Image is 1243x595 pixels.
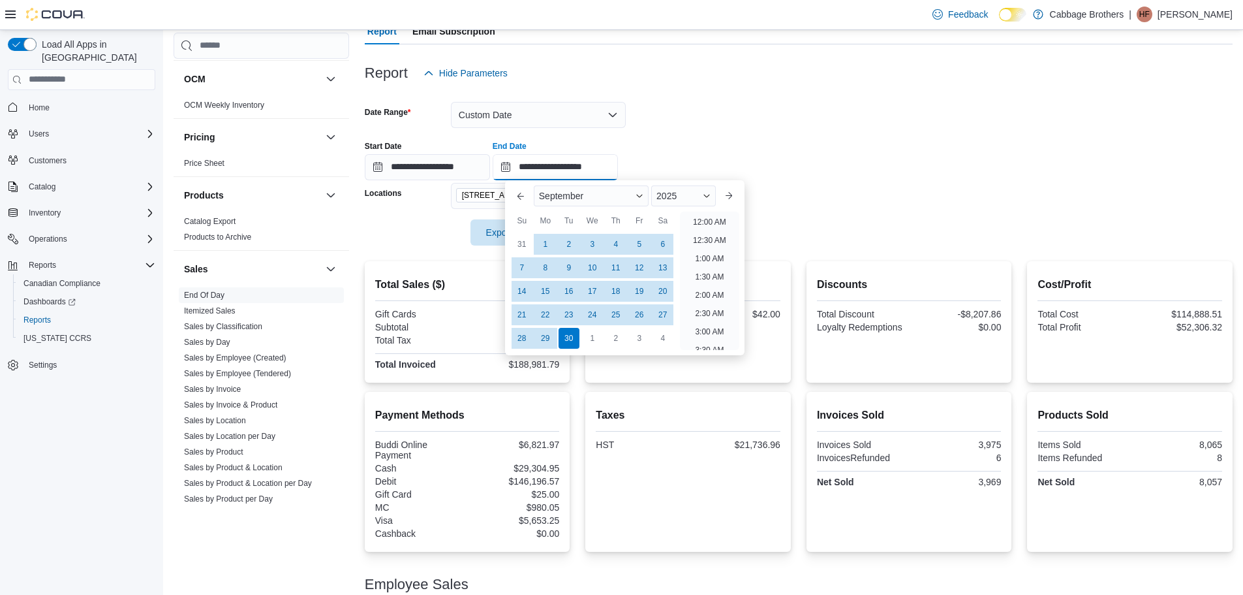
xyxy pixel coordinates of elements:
[365,65,408,81] h3: Report
[184,479,312,488] a: Sales by Product & Location per Day
[690,287,729,303] li: 2:00 AM
[690,342,729,358] li: 3:30 AM
[470,335,559,346] div: $21,736.96
[323,187,339,203] button: Products
[1133,322,1222,332] div: $52,306.32
[559,257,579,278] div: day-9
[365,188,402,199] label: Locations
[23,315,51,325] span: Reports
[493,141,527,152] label: End Date
[688,214,731,230] li: 12:00 AM
[652,281,673,302] div: day-20
[652,328,673,349] div: day-4
[690,324,729,340] li: 3:00 AM
[323,261,339,277] button: Sales
[18,294,155,310] span: Dashboards
[29,129,49,139] span: Users
[596,440,685,450] div: HST
[690,251,729,266] li: 1:00 AM
[184,291,224,300] a: End Of Day
[470,309,559,319] div: $50.00
[375,309,465,319] div: Gift Cards
[629,328,650,349] div: day-3
[629,210,650,231] div: Fr
[29,360,57,370] span: Settings
[184,263,320,276] button: Sales
[184,232,251,242] span: Products to Archive
[688,233,731,248] li: 12:30 AM
[535,234,556,255] div: day-1
[23,126,54,142] button: Users
[23,100,55,116] a: Home
[3,355,161,374] button: Settings
[18,276,106,291] a: Canadian Compliance
[948,8,988,21] span: Feedback
[29,260,56,270] span: Reports
[29,182,55,192] span: Catalog
[23,278,100,289] span: Canadian Compliance
[470,359,559,370] div: $188,981.79
[470,489,559,500] div: $25.00
[375,463,465,474] div: Cash
[184,462,283,473] span: Sales by Product & Location
[184,131,320,144] button: Pricing
[817,309,906,319] div: Total Discount
[23,231,155,247] span: Operations
[184,306,236,315] a: Itemized Sales
[1139,7,1150,22] span: HF
[535,328,556,349] div: day-29
[559,281,579,302] div: day-16
[184,189,224,202] h3: Products
[1037,477,1075,487] strong: Net Sold
[23,99,155,116] span: Home
[184,131,215,144] h3: Pricing
[510,185,531,206] button: Previous Month
[535,257,556,278] div: day-8
[817,322,906,332] div: Loyalty Redemptions
[718,185,739,206] button: Next month
[3,125,161,143] button: Users
[690,269,729,285] li: 1:30 AM
[184,321,262,332] span: Sales by Classification
[912,322,1001,332] div: $0.00
[174,214,349,250] div: Products
[23,231,72,247] button: Operations
[582,328,603,349] div: day-1
[184,353,286,363] span: Sales by Employee (Created)
[512,328,532,349] div: day-28
[1037,408,1222,423] h2: Products Sold
[174,155,349,176] div: Pricing
[184,384,241,394] span: Sales by Invoice
[1133,309,1222,319] div: $114,888.51
[512,281,532,302] div: day-14
[1037,453,1127,463] div: Items Refunded
[912,477,1001,487] div: 3,969
[451,102,626,128] button: Custom Date
[3,98,161,117] button: Home
[184,369,291,378] a: Sales by Employee (Tendered)
[559,234,579,255] div: day-2
[184,494,273,504] a: Sales by Product per Day
[13,329,161,347] button: [US_STATE] CCRS
[1037,322,1127,332] div: Total Profit
[23,205,155,221] span: Inventory
[912,453,1001,463] div: 6
[365,107,411,118] label: Date Range
[1158,7,1233,22] p: [PERSON_NAME]
[606,257,626,278] div: day-11
[629,281,650,302] div: day-19
[652,304,673,325] div: day-27
[375,277,560,293] h2: Total Sales ($)
[1037,277,1222,293] h2: Cost/Profit
[23,205,66,221] button: Inventory
[13,274,161,293] button: Canadian Compliance
[582,304,603,325] div: day-24
[535,210,556,231] div: Mo
[559,304,579,325] div: day-23
[184,463,283,472] a: Sales by Product & Location
[184,338,230,347] a: Sales by Day
[23,152,155,169] span: Customers
[3,204,161,222] button: Inventory
[691,440,780,450] div: $21,736.96
[29,155,67,166] span: Customers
